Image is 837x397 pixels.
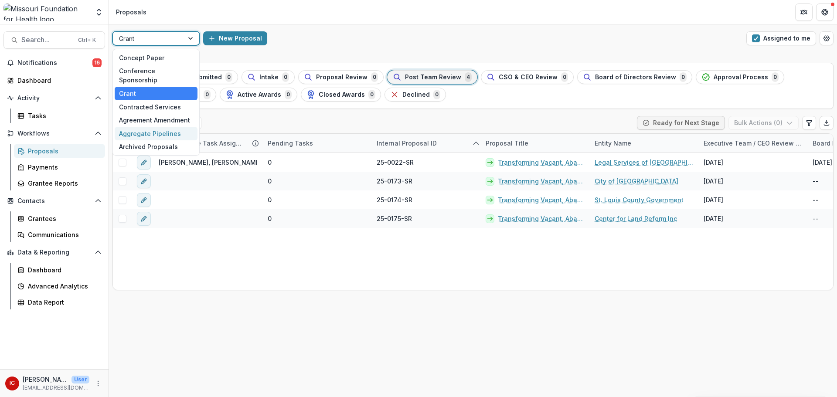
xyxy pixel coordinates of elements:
a: Transforming Vacant, Abandoned, and Deteriorated (VAD) Properties through Court-Supervised Tax Sa... [498,214,584,223]
div: Proposals [28,146,98,156]
span: 25-0175-SR [377,214,412,223]
span: 4 [465,72,472,82]
a: Grantees [14,211,105,226]
div: Proposal Title [480,134,589,153]
a: Payments [14,160,105,174]
div: Grantees [28,214,98,223]
p: [EMAIL_ADDRESS][DOMAIN_NAME] [23,384,89,392]
div: Dashboard [17,76,98,85]
span: Activity [17,95,91,102]
div: Pending Tasks [262,134,371,153]
button: Active Awards0 [220,88,297,102]
span: 0 [268,195,272,204]
button: CSO & CEO Review0 [481,70,574,84]
div: Advanced Analytics [28,282,98,291]
div: Conference Sponsorship [115,64,197,87]
div: [DATE] [704,214,723,223]
span: 0 [371,72,378,82]
button: edit [137,212,151,226]
div: -- [813,195,819,204]
div: Entity Name [589,139,636,148]
button: Open entity switcher [93,3,105,21]
button: Intake0 [242,70,295,84]
span: Approval Process [714,74,768,81]
span: Search... [21,36,73,44]
div: [DATE] [704,195,723,204]
a: Dashboard [14,263,105,277]
a: Advanced Analytics [14,279,105,293]
button: Open table manager [820,31,834,45]
div: Communications [28,230,98,239]
span: Notifications [17,59,92,67]
div: Internal Proposal ID [371,134,480,153]
button: Edit table settings [802,116,816,130]
span: 0 [772,72,779,82]
span: 25-0173-SR [377,176,412,186]
button: Approval Process0 [696,70,784,84]
div: Archived Proposals [115,140,197,154]
a: Data Report [14,295,105,309]
div: Grantee Reports [28,179,98,188]
span: Submitted [191,74,222,81]
button: Export table data [820,116,834,130]
span: 25-0174-SR [377,195,412,204]
span: Contacts [17,197,91,205]
span: 25-0022-SR [377,158,414,167]
span: 16 [92,58,102,67]
a: Tasks [14,109,105,123]
button: Get Help [816,3,834,21]
a: St. Louis County Government [595,195,684,204]
span: 0 [268,158,272,167]
a: Communications [14,227,105,242]
span: 0 [268,214,272,223]
span: Board of Directors Review [595,74,676,81]
div: Executive Team / CEO Review Date [698,139,807,148]
div: Entity Name [589,134,698,153]
div: Proposal Title [480,139,534,148]
div: Pending Tasks [262,139,318,148]
button: Board of Directors Review0 [577,70,692,84]
div: Executive Team / CEO Review Date [698,134,807,153]
span: 0 [285,90,292,99]
span: 0 [282,72,289,82]
div: Ivory Clarke [10,380,15,386]
a: Transforming Vacant, Abandoned, and Deteriorated (VAD) Properties through Court-Supervised Tax Sa... [498,176,584,186]
div: Current Stage Task Assignees [153,139,248,148]
div: Grant [115,87,197,100]
a: Legal Services of [GEOGRAPHIC_DATA][US_STATE], Inc. [595,158,693,167]
div: Ctrl + K [76,35,98,45]
button: edit [137,156,151,170]
span: Post Team Review [405,74,461,81]
a: City of [GEOGRAPHIC_DATA] [595,176,678,186]
a: Transforming Vacant, Abandoned, and Deteriorated (VAD) Properties through Court-Supervised Tax Sa... [498,158,584,167]
button: Post Team Review4 [387,70,477,84]
button: Proposal Review0 [298,70,384,84]
button: Open Workflows [3,126,105,140]
span: [PERSON_NAME], [PERSON_NAME], [PERSON_NAME][US_STATE], [PERSON_NAME], [PERSON_NAME] [159,158,456,167]
div: Payments [28,163,98,172]
button: Assigned to me [746,31,816,45]
div: Current Stage Task Assignees [153,134,262,153]
span: 0 [268,176,272,186]
button: Closed Awards0 [301,88,381,102]
a: Center for Land Reform Inc [595,214,677,223]
button: Open Activity [3,91,105,105]
p: User [71,376,89,383]
span: Workflows [17,130,91,137]
nav: breadcrumb [112,6,150,18]
button: Bulk Actions (0) [728,116,799,130]
button: Ready for Next Stage [637,116,725,130]
button: Search... [3,31,105,49]
button: Partners [795,3,813,21]
span: 0 [225,72,232,82]
button: Declined0 [384,88,446,102]
a: Transforming Vacant, Abandoned, and Deteriorated (VAD) Properties through Court-Supervised Tax Sa... [498,195,584,204]
img: Missouri Foundation for Health logo [3,3,89,21]
button: More [93,378,103,389]
div: Contracted Services [115,100,197,114]
span: Closed Awards [319,91,365,98]
span: 0 [561,72,568,82]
